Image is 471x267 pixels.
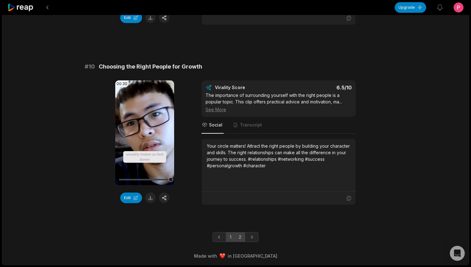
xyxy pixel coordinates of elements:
[235,232,245,242] a: Page 2
[215,84,282,91] div: Virality Score
[206,106,352,113] div: See More
[220,253,225,259] img: heart emoji
[202,117,356,134] nav: Tabs
[85,62,95,71] span: # 10
[285,84,352,91] div: 6.5 /10
[245,232,259,242] a: Next page
[99,62,202,71] span: Choosing the Right People for Growth
[120,12,142,23] button: Edit
[450,246,465,261] div: Open Intercom Messenger
[226,232,235,242] a: Page 1 is your current page
[8,253,463,259] div: Made with in [GEOGRAPHIC_DATA]
[206,92,352,113] div: The importance of surrounding yourself with the right people is a popular topic. This clip offers...
[115,80,174,185] video: Your browser does not support mp4 format.
[395,2,426,13] button: Upgrade
[212,232,259,242] ul: Pagination
[240,122,262,128] span: Transcript
[209,122,222,128] span: Social
[212,232,226,242] a: Previous page
[120,193,142,203] button: Edit
[207,143,350,169] div: Your circle matters! Attract the right people by building your character and skills. The right re...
